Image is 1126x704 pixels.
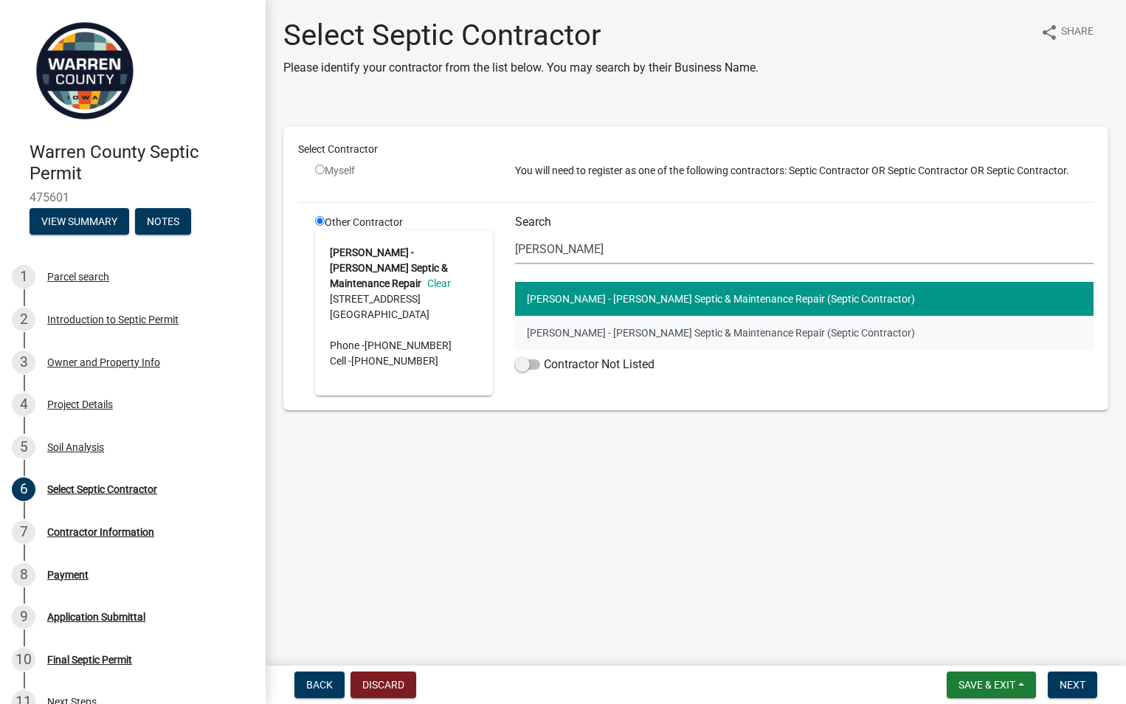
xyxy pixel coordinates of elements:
p: You will need to register as one of the following contractors: Septic Contractor OR Septic Contra... [515,163,1094,179]
button: Save & Exit [947,672,1036,698]
div: Contractor Information [47,527,154,537]
strong: [PERSON_NAME] - [PERSON_NAME] Septic & Maintenance Repair [330,246,448,289]
button: shareShare [1029,18,1105,46]
wm-modal-confirm: Notes [135,216,191,228]
div: Parcel search [47,272,109,282]
div: Application Submittal [47,612,145,622]
img: Warren County, Iowa [30,15,140,126]
abbr: Phone - [330,339,365,351]
span: 475601 [30,190,236,204]
div: Project Details [47,399,113,410]
abbr: Cell - [330,355,351,367]
span: [PHONE_NUMBER] [351,355,438,367]
span: Back [306,679,333,691]
div: 6 [12,477,35,501]
button: Notes [135,208,191,235]
div: Myself [315,163,493,179]
button: Next [1048,672,1097,698]
div: 10 [12,648,35,672]
p: Please identify your contractor from the list below. You may search by their Business Name. [283,59,759,77]
label: Contractor Not Listed [515,356,654,373]
i: share [1040,24,1058,41]
button: View Summary [30,208,129,235]
span: Save & Exit [959,679,1015,691]
div: 1 [12,265,35,289]
wm-modal-confirm: Summary [30,216,129,228]
span: Next [1060,679,1085,691]
span: [PHONE_NUMBER] [365,339,452,351]
div: 2 [12,308,35,331]
button: Discard [350,672,416,698]
div: Final Septic Permit [47,655,132,665]
address: [STREET_ADDRESS] [GEOGRAPHIC_DATA] [330,245,478,369]
div: Payment [47,570,89,580]
span: Share [1061,24,1094,41]
h4: Warren County Septic Permit [30,142,254,184]
div: 5 [12,435,35,459]
button: [PERSON_NAME] - [PERSON_NAME] Septic & Maintenance Repair (Septic Contractor) [515,282,1094,316]
div: 9 [12,605,35,629]
h1: Select Septic Contractor [283,18,759,53]
div: Soil Analysis [47,442,104,452]
div: Other Contractor [304,215,504,396]
label: Search [515,216,551,228]
div: 4 [12,393,35,416]
button: [PERSON_NAME] - [PERSON_NAME] Septic & Maintenance Repair (Septic Contractor) [515,316,1094,350]
a: Clear [421,277,451,289]
div: Select Contractor [287,142,1105,157]
input: Search... [515,234,1094,264]
div: Select Septic Contractor [47,484,157,494]
button: Back [294,672,345,698]
div: Introduction to Septic Permit [47,314,179,325]
div: 8 [12,563,35,587]
div: 7 [12,520,35,544]
div: 3 [12,351,35,374]
div: Owner and Property Info [47,357,160,367]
